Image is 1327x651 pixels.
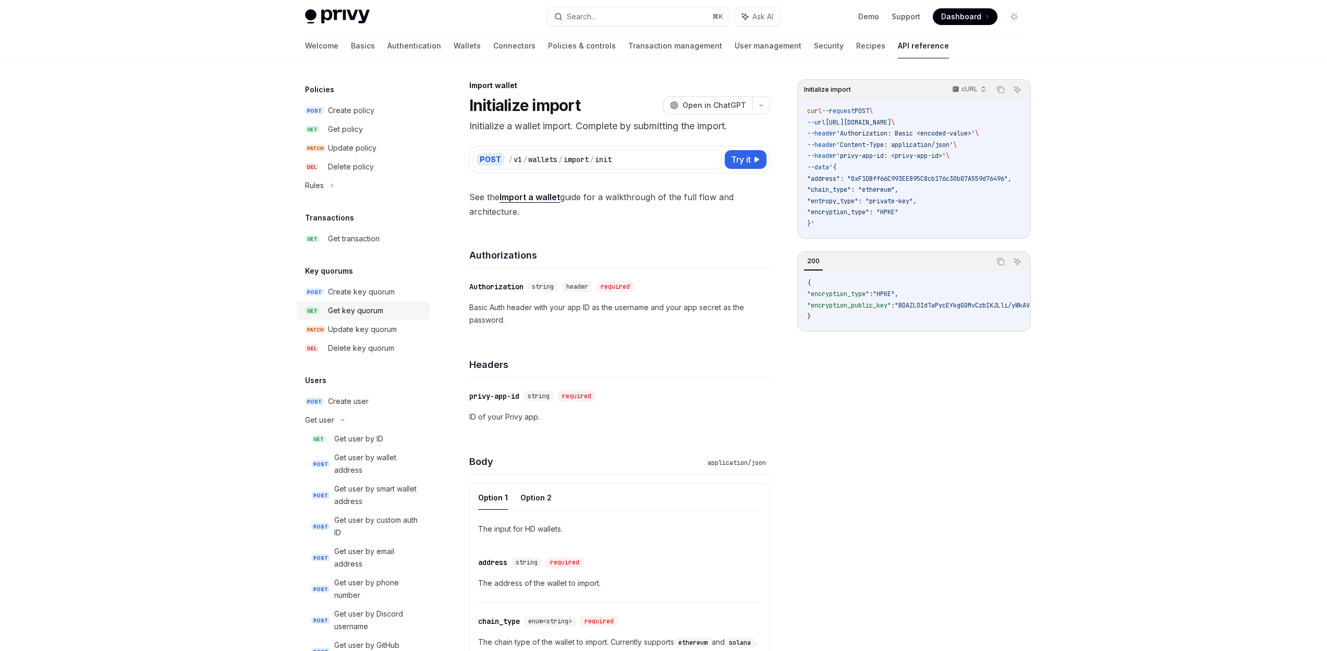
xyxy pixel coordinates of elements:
[590,154,594,165] div: /
[663,96,752,114] button: Open in ChatGPT
[311,492,330,499] span: POST
[804,85,851,94] span: Initialize import
[305,126,320,133] span: GET
[334,433,383,445] div: Get user by ID
[873,290,895,298] span: "HPKE"
[807,186,898,194] span: "chain_type": "ethereum",
[305,288,324,296] span: POST
[869,107,873,115] span: \
[520,485,552,510] button: Option 2
[469,358,770,372] h4: Headers
[729,638,751,647] span: solana
[334,514,424,539] div: Get user by custom auth ID
[328,161,374,173] div: Delete policy
[566,282,588,291] span: header
[469,301,770,326] p: Basic Auth header with your app ID as the username and your app secret as the password.
[305,398,324,406] span: POST
[328,123,363,136] div: Get policy
[516,558,538,567] span: string
[941,11,981,22] span: Dashboard
[547,7,729,26] button: Search...⌘K
[469,190,770,219] span: See the guide for a walkthrough of the full flow and architecture.
[328,395,369,408] div: Create user
[297,157,430,176] a: DELDelete policy
[305,235,320,243] span: GET
[478,485,508,510] button: Option 1
[628,33,722,58] a: Transaction management
[712,13,723,21] span: ⌘ K
[311,585,330,593] span: POST
[297,605,430,636] a: POSTGet user by Discord username
[305,144,326,152] span: PATCH
[892,11,920,22] a: Support
[297,120,430,139] a: GETGet policy
[469,248,770,262] h4: Authorizations
[305,414,334,426] div: Get user
[311,617,330,624] span: POST
[469,80,770,91] div: Import wallet
[807,107,822,115] span: curl
[297,282,430,301] a: POSTCreate key quorum
[328,142,376,154] div: Update policy
[735,33,801,58] a: User management
[856,33,885,58] a: Recipes
[595,154,612,165] div: init
[580,616,618,627] div: required
[297,429,430,448] a: GETGet user by ID
[297,301,430,320] a: GETGet key quorum
[305,107,324,115] span: POST
[975,129,979,138] span: \
[469,455,703,469] h4: Body
[567,10,596,23] div: Search...
[822,107,855,115] span: --request
[1006,8,1022,25] button: Toggle dark mode
[328,342,394,354] div: Delete key quorum
[305,265,353,277] h5: Key quorums
[297,139,430,157] a: PATCHUpdate policy
[807,301,891,310] span: "encryption_public_key"
[311,523,330,531] span: POST
[994,83,1007,96] button: Copy the contents from the code block
[807,175,1012,183] span: "address": "0xF1DBff66C993EE895C8cb176c30b07A559d76496",
[933,8,997,25] a: Dashboard
[807,163,829,171] span: --data
[532,282,554,291] span: string
[311,554,330,562] span: POST
[953,141,957,149] span: \
[523,154,527,165] div: /
[731,153,751,166] span: Try it
[508,154,513,165] div: /
[305,83,334,96] h5: Policies
[961,85,978,93] p: cURL
[351,33,375,58] a: Basics
[469,411,770,423] p: ID of your Privy app.
[305,326,326,334] span: PATCH
[703,458,770,468] div: application/json
[836,141,953,149] span: 'Content-Type: application/json'
[311,460,330,468] span: POST
[807,279,811,287] span: {
[891,118,895,127] span: \
[328,323,397,336] div: Update key quorum
[387,33,441,58] a: Authentication
[305,9,370,24] img: light logo
[297,448,430,480] a: POSTGet user by wallet address
[558,391,595,401] div: required
[469,391,519,401] div: privy-app-id
[297,229,430,248] a: GETGet transaction
[735,7,781,26] button: Ask AI
[305,212,354,224] h5: Transactions
[334,545,424,570] div: Get user by email address
[855,107,869,115] span: POST
[297,339,430,358] a: DELDelete key quorum
[678,638,708,647] span: ethereum
[305,33,338,58] a: Welcome
[297,542,430,573] a: POSTGet user by email address
[891,301,895,310] span: :
[305,179,324,192] div: Rules
[454,33,481,58] a: Wallets
[807,290,869,298] span: "encryption_type"
[328,104,374,117] div: Create policy
[807,152,836,160] span: --header
[836,152,946,160] span: 'privy-app-id: <privy-app-id>'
